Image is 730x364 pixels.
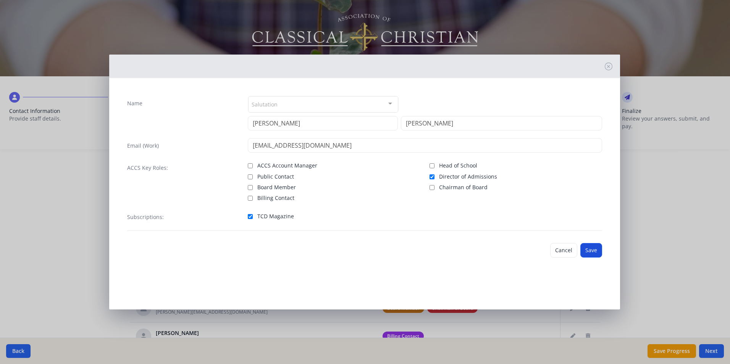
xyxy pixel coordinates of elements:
input: Last Name [401,116,602,130]
input: First Name [248,116,398,130]
span: Public Contact [257,173,294,180]
label: ACCS Key Roles: [127,164,168,172]
span: Billing Contact [257,194,294,202]
label: Subscriptions: [127,213,164,221]
input: contact@site.com [248,138,602,153]
label: Name [127,100,142,107]
input: Board Member [248,185,253,190]
span: Head of School [439,162,477,169]
span: Salutation [252,100,278,108]
span: Director of Admissions [439,173,497,180]
span: ACCS Account Manager [257,162,317,169]
span: Chairman of Board [439,184,488,191]
span: TCD Magazine [257,213,294,220]
button: Save [580,243,602,258]
button: Cancel [550,243,577,258]
input: Director of Admissions [430,174,434,179]
input: Head of School [430,163,434,168]
span: Board Member [257,184,296,191]
input: Billing Contact [248,196,253,201]
input: ACCS Account Manager [248,163,253,168]
input: TCD Magazine [248,214,253,219]
label: Email (Work) [127,142,159,150]
input: Chairman of Board [430,185,434,190]
input: Public Contact [248,174,253,179]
